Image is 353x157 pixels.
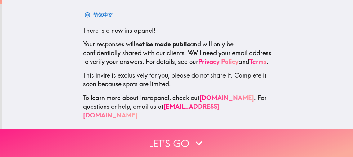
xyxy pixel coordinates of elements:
a: [EMAIL_ADDRESS][DOMAIN_NAME] [83,102,219,119]
span: There is a new instapanel! [83,26,155,34]
p: To learn more about Instapanel, check out . For questions or help, email us at . [83,93,272,120]
p: This invite is exclusively for you, please do not share it. Complete it soon because spots are li... [83,71,272,88]
a: [DOMAIN_NAME] [199,94,254,102]
div: 简体中文 [93,11,113,19]
b: not be made public [135,40,190,48]
a: Privacy Policy [198,58,239,65]
button: 简体中文 [83,9,115,21]
a: Terms [249,58,267,65]
p: Your responses will and will only be confidentially shared with our clients. We'll need your emai... [83,40,272,66]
